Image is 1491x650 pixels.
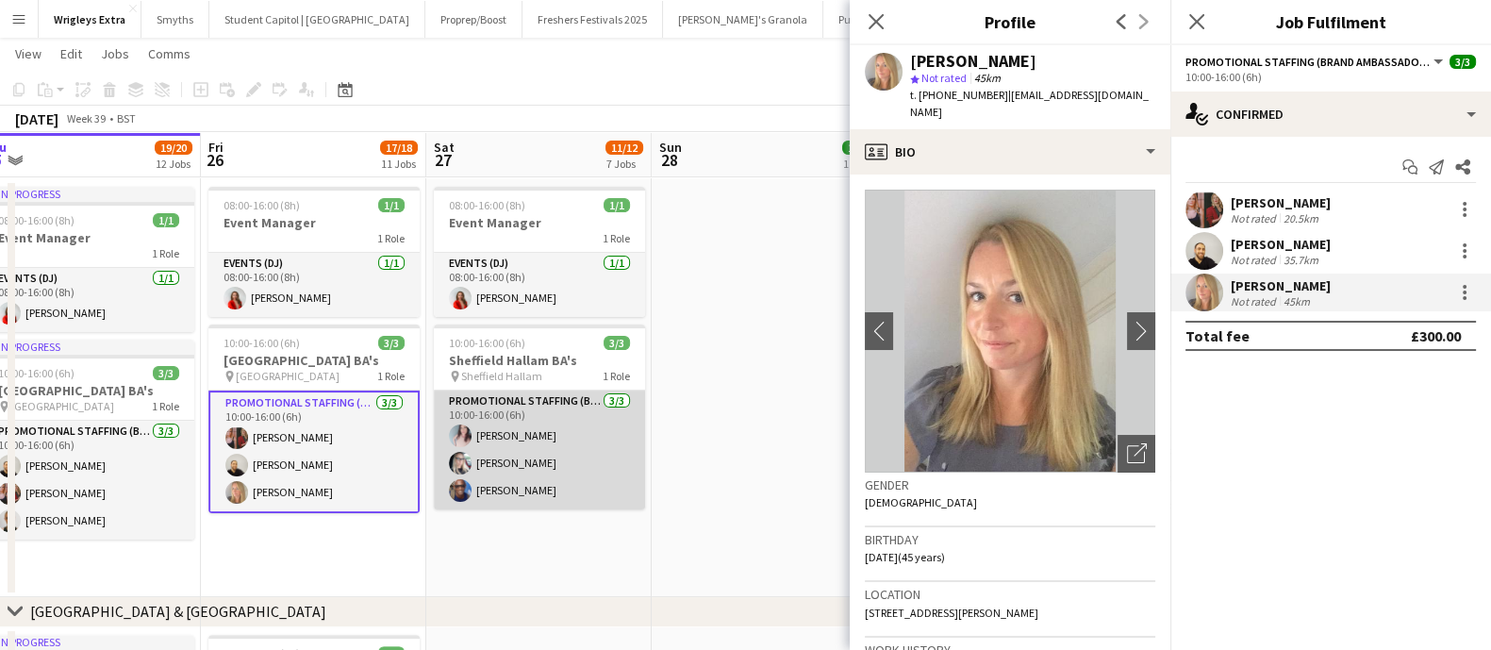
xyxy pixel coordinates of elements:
[208,139,224,156] span: Fri
[153,213,179,227] span: 1/1
[10,399,114,413] span: [GEOGRAPHIC_DATA]
[434,253,645,317] app-card-role: Events (DJ)1/108:00-16:00 (8h)[PERSON_NAME]
[823,1,987,38] button: Purina Street Teams - 00008
[62,111,109,125] span: Week 39
[153,366,179,380] span: 3/3
[461,369,542,383] span: Sheffield Hallam
[1231,277,1331,294] div: [PERSON_NAME]
[208,391,420,513] app-card-role: Promotional Staffing (Brand Ambassadors)3/310:00-16:00 (6h)[PERSON_NAME][PERSON_NAME][PERSON_NAME]
[152,246,179,260] span: 1 Role
[1185,55,1431,69] span: Promotional Staffing (Brand Ambassadors)
[101,45,129,62] span: Jobs
[1231,194,1331,211] div: [PERSON_NAME]
[15,109,58,128] div: [DATE]
[224,336,300,350] span: 10:00-16:00 (6h)
[910,88,1149,119] span: | [EMAIL_ADDRESS][DOMAIN_NAME]
[156,157,191,171] div: 12 Jobs
[117,111,136,125] div: BST
[1170,9,1491,34] h3: Job Fulfilment
[434,352,645,369] h3: Sheffield Hallam BA's
[605,141,643,155] span: 11/12
[206,149,224,171] span: 26
[434,214,645,231] h3: Event Manager
[1231,294,1280,308] div: Not rated
[208,325,420,513] app-job-card: 10:00-16:00 (6h)3/3[GEOGRAPHIC_DATA] BA's [GEOGRAPHIC_DATA]1 RolePromotional Staffing (Brand Amba...
[434,325,645,509] app-job-card: 10:00-16:00 (6h)3/3Sheffield Hallam BA's Sheffield Hallam1 RolePromotional Staffing (Brand Ambass...
[865,495,977,509] span: [DEMOGRAPHIC_DATA]
[378,336,405,350] span: 3/3
[1185,70,1476,84] div: 10:00-16:00 (6h)
[53,42,90,66] a: Edit
[434,139,455,156] span: Sat
[659,139,682,156] span: Sun
[377,369,405,383] span: 1 Role
[224,198,300,212] span: 08:00-16:00 (8h)
[449,336,525,350] span: 10:00-16:00 (6h)
[1280,211,1322,225] div: 20.5km
[656,149,682,171] span: 28
[663,1,823,38] button: [PERSON_NAME]'s Granola
[208,214,420,231] h3: Event Manager
[603,369,630,383] span: 1 Role
[1118,435,1155,473] div: Open photos pop-in
[208,187,420,317] app-job-card: 08:00-16:00 (8h)1/1Event Manager1 RoleEvents (DJ)1/108:00-16:00 (8h)[PERSON_NAME]
[236,369,340,383] span: [GEOGRAPHIC_DATA]
[865,606,1038,620] span: [STREET_ADDRESS][PERSON_NAME]
[434,187,645,317] app-job-card: 08:00-16:00 (8h)1/1Event Manager1 RoleEvents (DJ)1/108:00-16:00 (8h)[PERSON_NAME]
[148,45,191,62] span: Comms
[603,231,630,245] span: 1 Role
[1231,236,1331,253] div: [PERSON_NAME]
[1231,211,1280,225] div: Not rated
[604,336,630,350] span: 3/3
[1411,326,1461,345] div: £300.00
[865,531,1155,548] h3: Birthday
[1280,253,1322,267] div: 35.7km
[921,71,967,85] span: Not rated
[842,141,869,155] span: 1/1
[60,45,82,62] span: Edit
[865,476,1155,493] h3: Gender
[970,71,1004,85] span: 45km
[1450,55,1476,69] span: 3/3
[141,1,209,38] button: Smyths
[604,198,630,212] span: 1/1
[1185,55,1446,69] button: Promotional Staffing (Brand Ambassadors)
[39,1,141,38] button: Wrigleys Extra
[155,141,192,155] span: 19/20
[30,602,326,621] div: [GEOGRAPHIC_DATA] & [GEOGRAPHIC_DATA]
[208,352,420,369] h3: [GEOGRAPHIC_DATA] BA's
[865,550,945,564] span: [DATE] (45 years)
[449,198,525,212] span: 08:00-16:00 (8h)
[93,42,137,66] a: Jobs
[15,45,41,62] span: View
[425,1,522,38] button: Proprep/Boost
[1185,326,1250,345] div: Total fee
[522,1,663,38] button: Freshers Festivals 2025
[850,9,1170,34] h3: Profile
[1170,92,1491,137] div: Confirmed
[378,198,405,212] span: 1/1
[850,129,1170,175] div: Bio
[381,157,417,171] div: 11 Jobs
[431,149,455,171] span: 27
[843,157,868,171] div: 1 Job
[865,586,1155,603] h3: Location
[910,53,1036,70] div: [PERSON_NAME]
[434,391,645,509] app-card-role: Promotional Staffing (Brand Ambassadors)3/310:00-16:00 (6h)[PERSON_NAME][PERSON_NAME][PERSON_NAME]
[377,231,405,245] span: 1 Role
[910,88,1008,102] span: t. [PHONE_NUMBER]
[1231,253,1280,267] div: Not rated
[8,42,49,66] a: View
[152,399,179,413] span: 1 Role
[865,190,1155,473] img: Crew avatar or photo
[209,1,425,38] button: Student Capitol | [GEOGRAPHIC_DATA]
[606,157,642,171] div: 7 Jobs
[141,42,198,66] a: Comms
[1280,294,1314,308] div: 45km
[380,141,418,155] span: 17/18
[208,253,420,317] app-card-role: Events (DJ)1/108:00-16:00 (8h)[PERSON_NAME]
